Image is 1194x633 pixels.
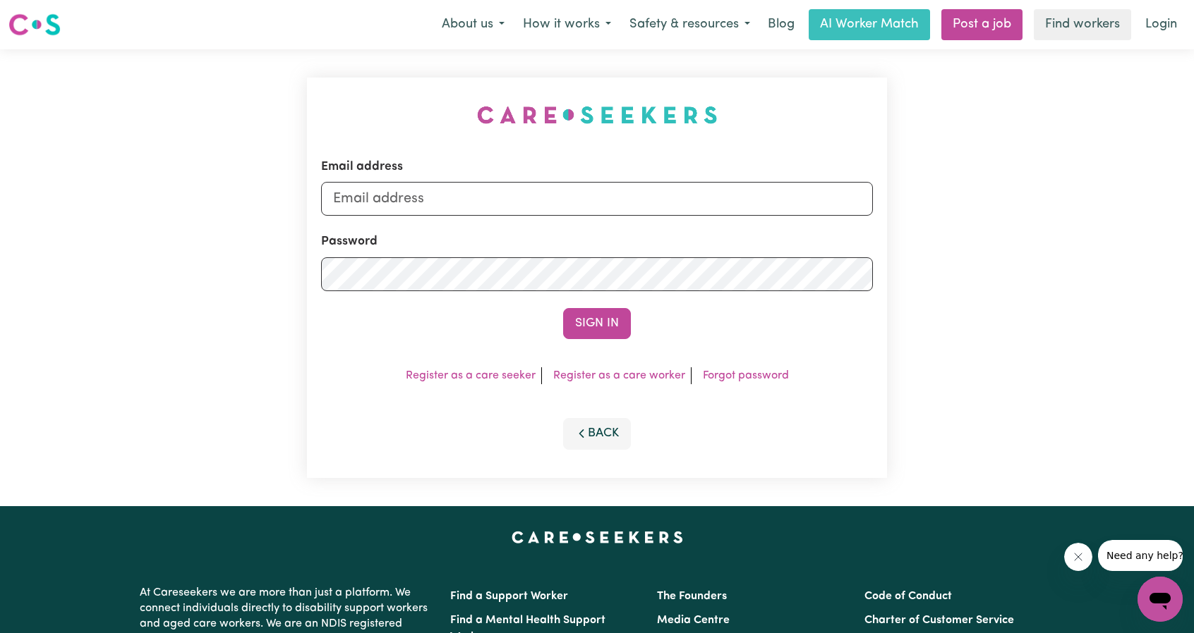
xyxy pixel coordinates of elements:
[8,10,85,21] span: Need any help?
[563,308,631,339] button: Sign In
[512,531,683,543] a: Careseekers home page
[433,10,514,39] button: About us
[657,591,727,602] a: The Founders
[553,370,685,381] a: Register as a care worker
[703,370,789,381] a: Forgot password
[1064,543,1092,571] iframe: Close message
[759,9,803,40] a: Blog
[406,370,536,381] a: Register as a care seeker
[563,418,631,449] button: Back
[1098,540,1183,571] iframe: Message from company
[657,615,730,626] a: Media Centre
[1138,577,1183,622] iframe: Button to launch messaging window
[8,8,61,41] a: Careseekers logo
[321,158,403,176] label: Email address
[8,12,61,37] img: Careseekers logo
[514,10,620,39] button: How it works
[809,9,930,40] a: AI Worker Match
[321,182,873,216] input: Email address
[321,233,378,251] label: Password
[620,10,759,39] button: Safety & resources
[941,9,1023,40] a: Post a job
[1034,9,1131,40] a: Find workers
[864,615,1014,626] a: Charter of Customer Service
[1137,9,1186,40] a: Login
[450,591,568,602] a: Find a Support Worker
[864,591,952,602] a: Code of Conduct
